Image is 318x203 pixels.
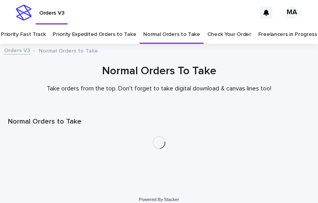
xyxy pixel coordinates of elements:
p: Take orders from the top. Don't forget to take digital download & canvas lines too! [8,85,310,92]
div: MA [286,6,298,19]
a: Freelancers in Progress [258,25,317,44]
h1: Normal Orders to Take [8,117,310,127]
a: Check Your Order [207,25,251,44]
a: Normal Orders to Take [143,25,200,44]
h1: Normal Orders To Take [8,64,310,79]
a: Orders V3 [4,45,30,55]
p: Normal Orders to Take [39,46,98,55]
img: stacker-logo-s-only.png [16,5,32,21]
a: Powered By Stacker [139,197,179,202]
a: Priority Fast Track [1,25,45,44]
a: Priority Expedited Orders to Take [53,25,136,44]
